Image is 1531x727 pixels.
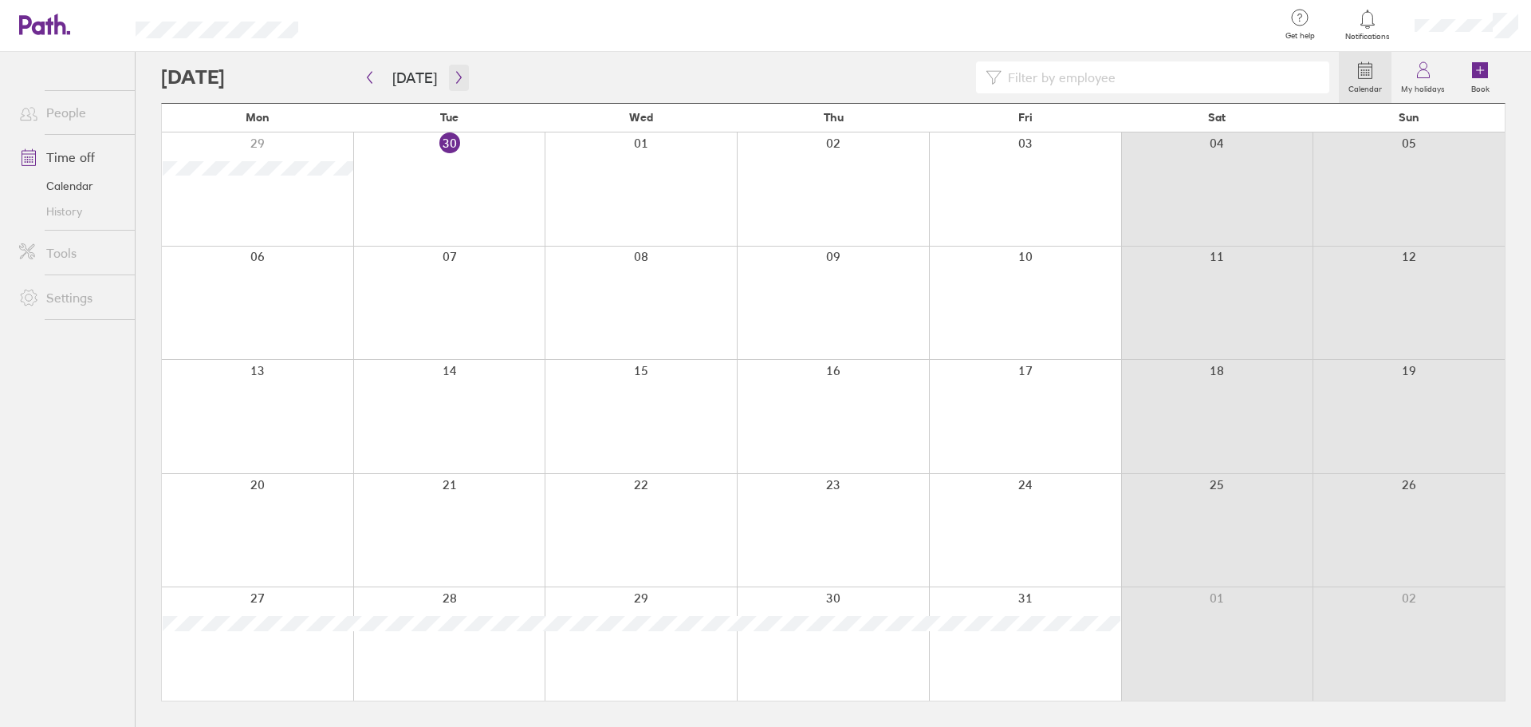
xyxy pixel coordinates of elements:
[1342,32,1394,41] span: Notifications
[6,141,135,173] a: Time off
[1399,111,1419,124] span: Sun
[6,237,135,269] a: Tools
[1462,80,1499,94] label: Book
[1002,62,1320,93] input: Filter by employee
[629,111,653,124] span: Wed
[1274,31,1326,41] span: Get help
[1342,8,1394,41] a: Notifications
[1208,111,1226,124] span: Sat
[1391,52,1454,103] a: My holidays
[380,65,450,91] button: [DATE]
[1454,52,1505,103] a: Book
[1391,80,1454,94] label: My holidays
[440,111,459,124] span: Tue
[6,199,135,224] a: History
[824,111,844,124] span: Thu
[246,111,270,124] span: Mon
[1018,111,1033,124] span: Fri
[6,173,135,199] a: Calendar
[1339,80,1391,94] label: Calendar
[6,97,135,128] a: People
[1339,52,1391,103] a: Calendar
[6,282,135,314] a: Settings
